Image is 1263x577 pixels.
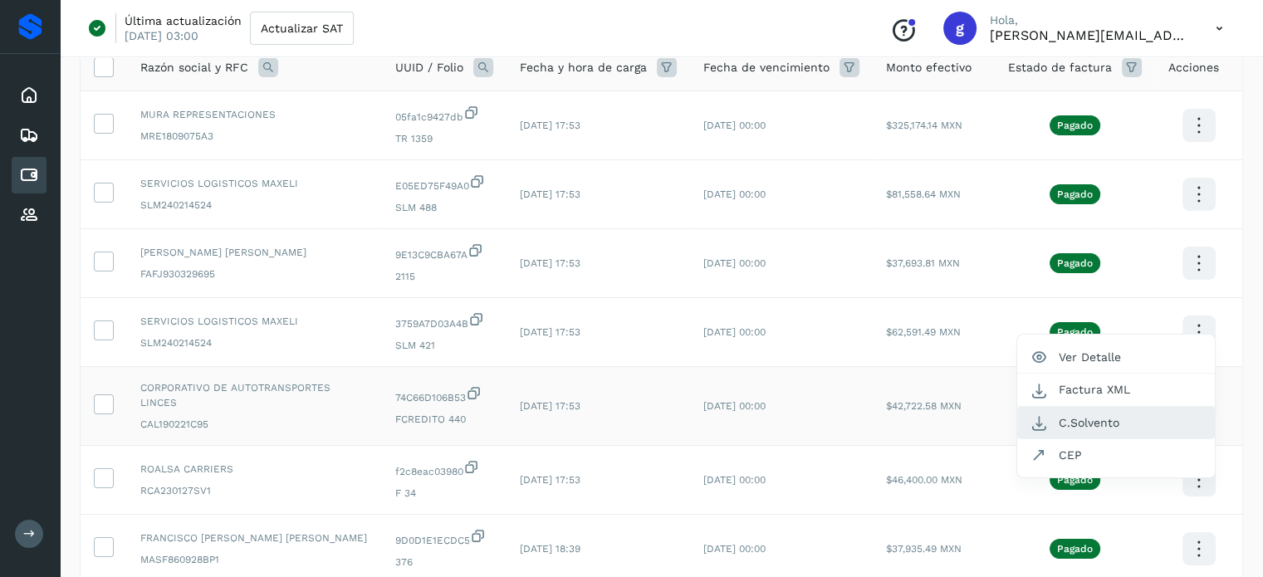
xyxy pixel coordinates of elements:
[1017,407,1215,439] button: C.Solvento
[1017,439,1215,471] button: CEP
[12,117,47,154] div: Embarques
[1017,374,1215,406] button: Factura XML
[1017,341,1215,374] button: Ver Detalle
[12,197,47,233] div: Proveedores
[12,77,47,114] div: Inicio
[12,157,47,193] div: Cuentas por pagar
